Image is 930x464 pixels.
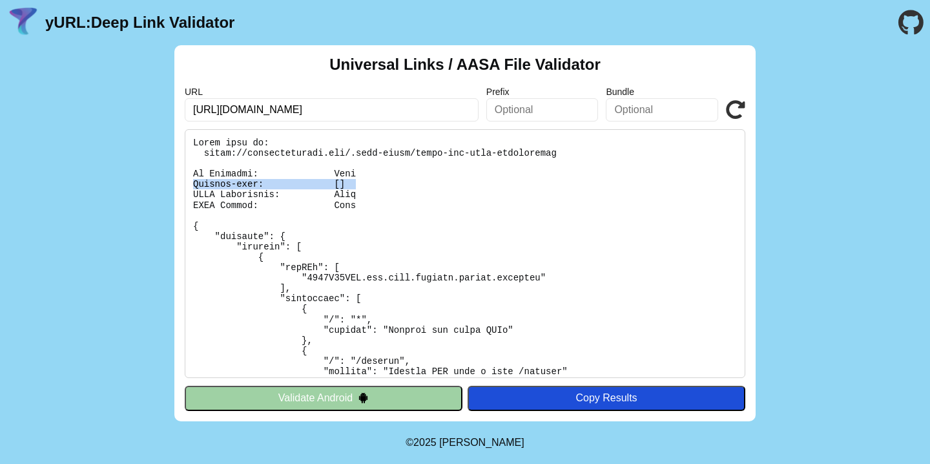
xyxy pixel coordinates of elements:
a: yURL:Deep Link Validator [45,14,234,32]
h2: Universal Links / AASA File Validator [329,56,601,74]
input: Required [185,98,479,121]
label: Bundle [606,87,718,97]
footer: © [406,421,524,464]
button: Copy Results [468,386,745,410]
a: Michael Ibragimchayev's Personal Site [439,437,524,448]
input: Optional [606,98,718,121]
div: Copy Results [474,392,739,404]
label: URL [185,87,479,97]
span: 2025 [413,437,437,448]
img: yURL Logo [6,6,40,39]
button: Validate Android [185,386,462,410]
pre: Lorem ipsu do: sitam://consecteturadi.eli/.sedd-eiusm/tempo-inc-utla-etdoloremag Al Enimadmi: Ven... [185,129,745,378]
label: Prefix [486,87,599,97]
input: Optional [486,98,599,121]
img: droidIcon.svg [358,392,369,403]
